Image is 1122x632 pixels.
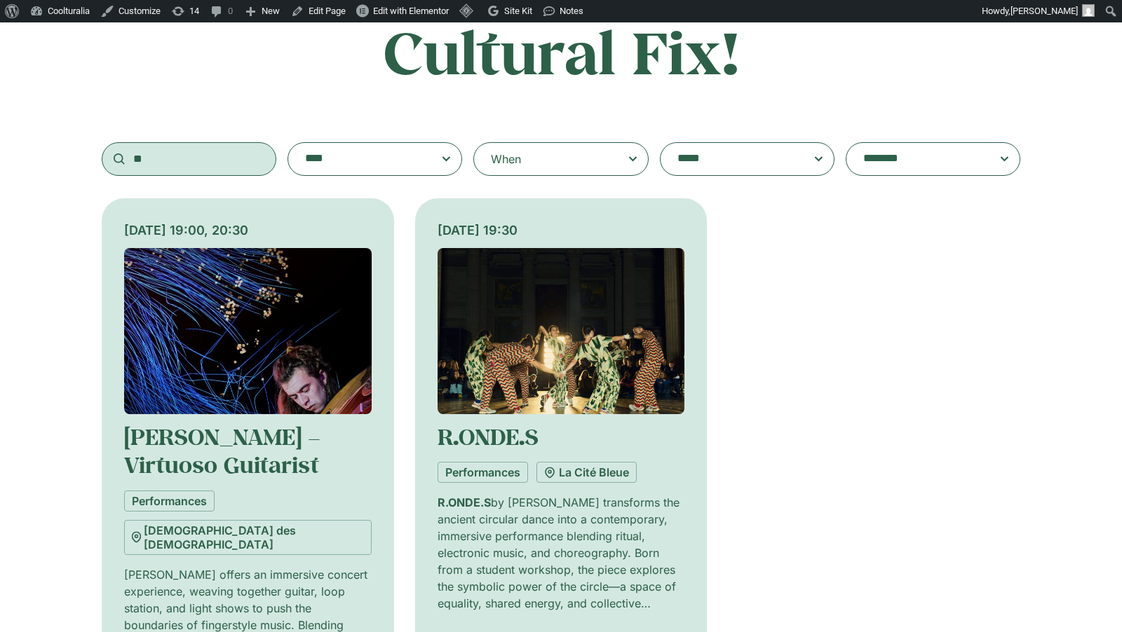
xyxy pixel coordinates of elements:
[124,490,215,511] a: Performances
[124,520,372,555] a: [DEMOGRAPHIC_DATA] des [DEMOGRAPHIC_DATA]
[677,149,790,169] textarea: Search
[863,149,975,169] textarea: Search
[438,462,528,483] a: Performances
[438,422,539,451] a: R.ONDE.S
[536,462,637,483] a: La Cité Bleue
[504,6,532,16] span: Site Kit
[124,221,372,240] div: [DATE] 19:00, 20:30
[491,151,521,167] div: When
[438,494,685,612] p: by [PERSON_NAME] transforms the ancient circular dance into a contemporary, immersive performance...
[373,6,449,16] span: Edit with Elementor
[124,248,372,414] img: Coolturalia - CONCERT VINCENT BABL, Guitariste virtuose
[438,495,491,509] strong: R.ONDE.S
[1011,6,1078,16] span: [PERSON_NAME]
[305,149,417,169] textarea: Search
[124,422,320,479] a: [PERSON_NAME] – Virtuoso Guitarist
[438,221,685,240] div: [DATE] 19:30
